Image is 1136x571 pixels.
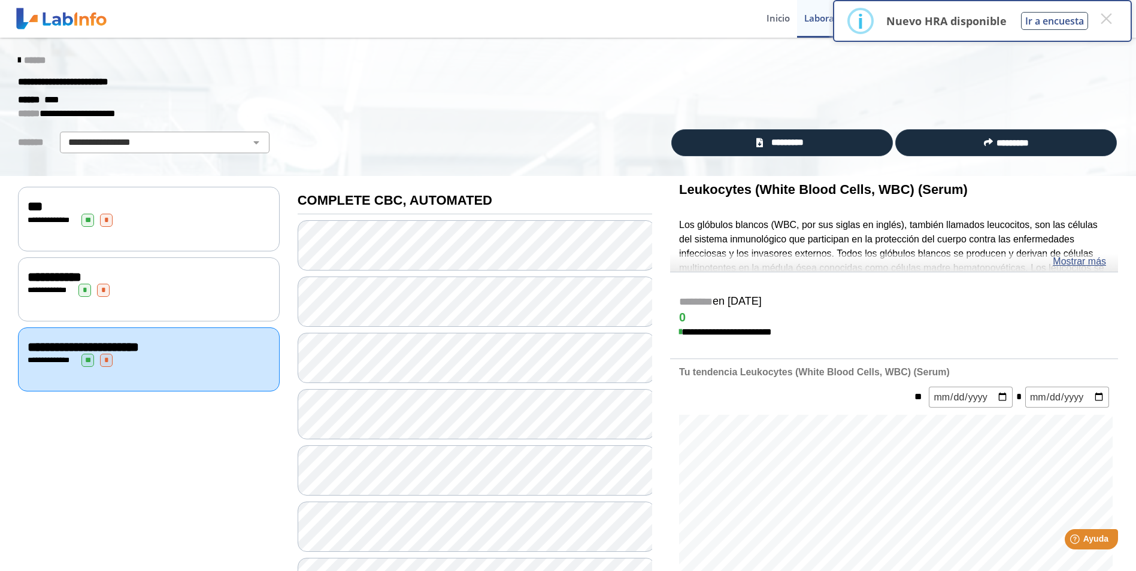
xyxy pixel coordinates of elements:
input: mm/dd/yyyy [929,387,1013,408]
iframe: Help widget launcher [1029,524,1123,558]
p: Los glóbulos blancos (WBC, por sus siglas en inglés), también llamados leucocitos, son las célula... [679,218,1109,347]
button: Close this dialog [1095,8,1117,29]
button: Ir a encuesta [1021,12,1088,30]
b: Tu tendencia Leukocytes (White Blood Cells, WBC) (Serum) [679,367,950,377]
b: COMPLETE CBC, AUTOMATED [298,193,492,208]
h4: 0 [679,311,1109,325]
a: Mostrar más [1053,254,1106,269]
b: Leukocytes (White Blood Cells, WBC) (Serum) [679,182,968,197]
h5: en [DATE] [679,295,1109,309]
p: Nuevo HRA disponible [886,14,1007,28]
input: mm/dd/yyyy [1025,387,1109,408]
div: i [858,10,864,32]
